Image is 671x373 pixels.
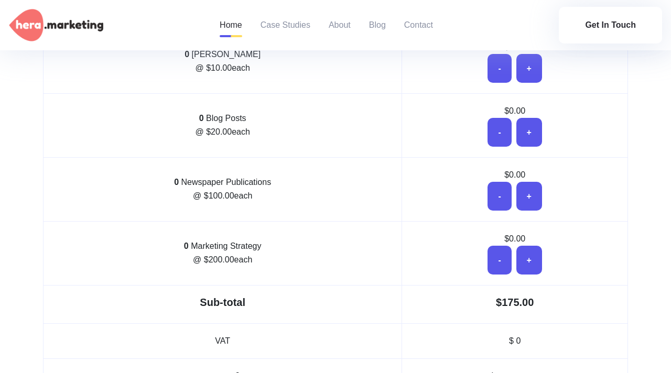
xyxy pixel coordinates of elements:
[488,182,511,211] button: -
[504,170,525,179] span: $ 0.00
[516,182,542,211] button: +
[44,323,402,358] td: VAT
[195,127,250,136] span: @ $ 20.00 each
[504,234,525,243] span: $ 0.00
[504,106,525,115] span: $ 0.00
[49,239,396,267] div: Marketing Strategy
[516,246,542,275] button: +
[49,112,396,139] div: Blog Posts
[195,63,250,72] span: @ $ 10.00 each
[174,178,179,186] b: 0
[49,175,396,203] div: Newspaper Publications
[504,42,525,51] span: $ 0.00
[496,297,534,308] b: $ 175.00
[199,114,204,123] b: 0
[185,50,189,59] b: 0
[516,118,542,147] button: +
[184,242,189,250] b: 0
[488,54,511,83] button: -
[193,255,252,264] span: @ $ 200.00 each
[200,297,245,308] b: Sub-total
[402,323,628,358] td: $ 0
[488,118,511,147] button: -
[193,191,252,200] span: @ $ 100.00 each
[488,246,511,275] button: -
[559,7,662,43] a: Get In Touch
[49,48,396,75] div: [PERSON_NAME]
[516,54,542,83] button: +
